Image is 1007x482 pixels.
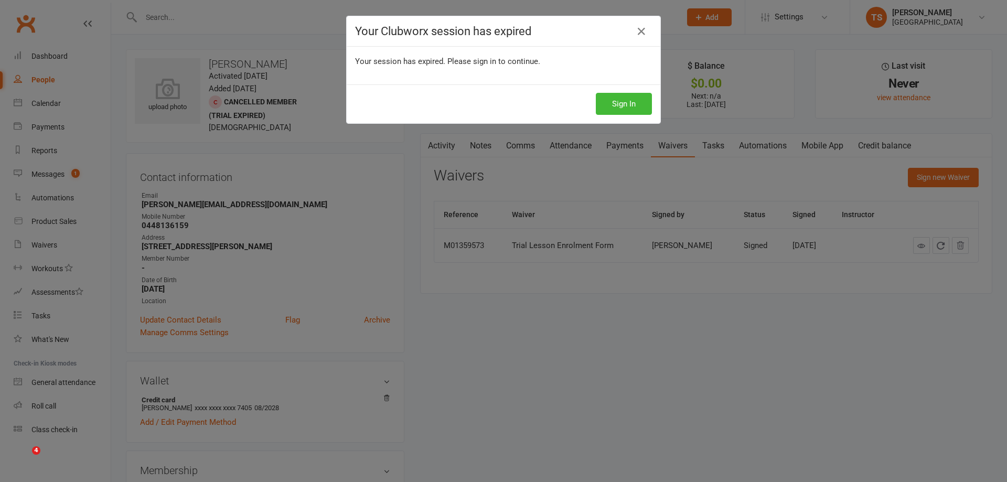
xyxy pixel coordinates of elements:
iframe: Intercom live chat [10,446,36,472]
button: Sign In [596,93,652,115]
span: Your session has expired. Please sign in to continue. [355,57,540,66]
a: Close [633,23,650,40]
h4: Your Clubworx session has expired [355,25,652,38]
span: 4 [32,446,40,455]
